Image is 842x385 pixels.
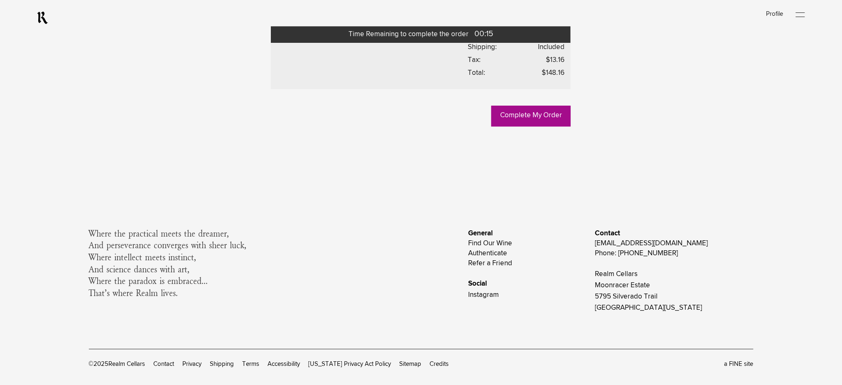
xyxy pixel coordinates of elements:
[468,67,485,79] div: Total:
[469,250,508,257] a: Authenticate
[724,361,754,367] a: a FINE site
[595,271,702,312] a: Realm CellarsMoonracer Estate5795 Silverado Trail[GEOGRAPHIC_DATA][US_STATE]
[349,31,469,38] span: Time Remaining to complete the order
[243,361,260,367] a: Terms
[468,54,481,66] div: Tax:
[469,228,493,239] span: General
[183,361,202,367] a: Privacy
[595,250,678,257] a: Phone: [PHONE_NUMBER]
[474,30,493,38] span: 00:15
[469,291,499,299] a: Instagram
[469,260,513,267] a: Refer a Friend
[766,11,783,17] a: Profile
[89,359,145,363] span: © 2025 Realm Cellars
[268,361,300,367] a: Accessibility
[542,69,565,77] lightning-formatted-number: $148.16
[546,57,565,64] lightning-formatted-number: $13.16
[89,228,247,300] span: Where the practical meets the dreamer, And perseverance converges with sheer luck, Where intellec...
[154,361,174,367] a: Contact
[37,11,48,25] a: RealmCellars
[469,240,513,247] a: Find Our Wine
[595,240,708,247] a: [EMAIL_ADDRESS][DOMAIN_NAME]
[491,106,571,126] a: Complete My Order
[309,361,391,367] a: [US_STATE] Privacy Act Policy
[469,278,487,289] span: Social
[210,361,234,367] a: Shipping
[400,361,422,367] a: Sitemap
[430,361,449,367] a: Credits
[538,42,565,53] div: Included
[468,42,497,53] div: Shipping:
[595,228,620,239] span: Contact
